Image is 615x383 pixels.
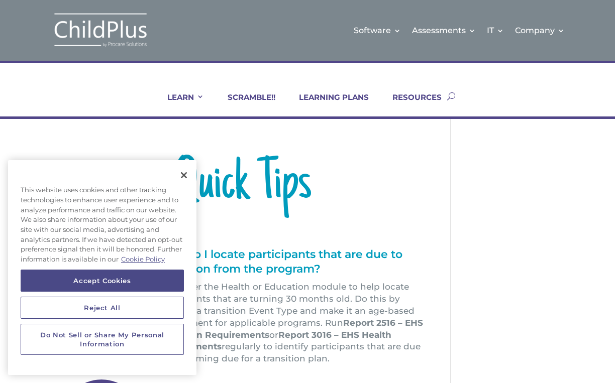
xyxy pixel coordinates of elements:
[412,10,476,51] a: Assessments
[380,92,442,116] a: RESOURCES
[155,92,204,116] a: LEARN
[8,180,196,270] div: This website uses cookies and other tracking technologies to enhance user experience and to analy...
[173,164,195,186] button: Close
[215,92,275,116] a: SCRAMBLE!!
[487,10,504,51] a: IT
[121,255,165,263] a: More information about your privacy, opens in a new tab
[286,92,369,116] a: LEARNING PLANS
[515,10,565,51] a: Company
[157,281,424,365] p: Use either the Health or Education module to help locate participants that are turning 30 months ...
[21,270,184,292] button: Accept Cookies
[354,10,401,51] a: Software
[61,155,424,220] h1: Quick Tips
[8,160,196,375] div: Privacy
[8,160,196,375] div: Cookie banner
[21,297,184,319] button: Reject All
[21,324,184,355] button: Do Not Sell or Share My Personal Information
[157,247,424,281] h1: How do I locate participants that are due to transition from the program?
